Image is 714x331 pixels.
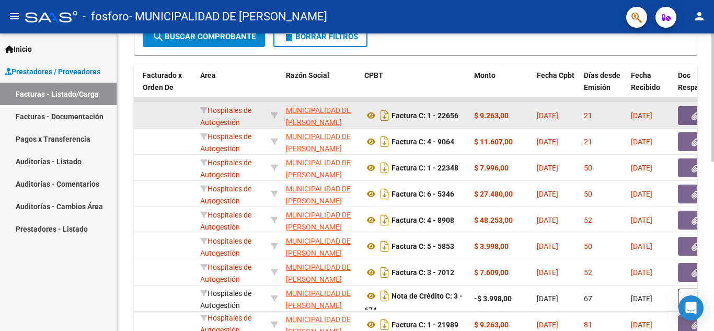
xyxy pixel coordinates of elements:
strong: $ 27.480,00 [474,190,513,198]
mat-icon: search [152,30,165,43]
span: 50 [584,190,592,198]
datatable-header-cell: Area [196,64,267,110]
span: MUNICIPALIDAD DE [PERSON_NAME] [286,158,351,179]
strong: Factura C: 5 - 5853 [391,242,454,250]
span: [DATE] [631,216,652,224]
span: Hospitales de Autogestión [200,211,251,231]
datatable-header-cell: CPBT [360,64,470,110]
div: 30681618089 [286,261,356,283]
span: Fecha Cpbt [537,71,574,79]
span: [DATE] [631,242,652,250]
i: Descargar documento [378,212,391,229]
strong: Factura C: 1 - 22656 [391,111,458,120]
button: Borrar Filtros [273,26,367,47]
i: Descargar documento [378,186,391,202]
strong: Factura C: 3 - 7012 [391,268,454,277]
span: [DATE] [537,294,558,303]
span: [DATE] [537,242,558,250]
span: 50 [584,242,592,250]
span: 50 [584,164,592,172]
strong: Factura C: 6 - 5346 [391,190,454,198]
i: Descargar documento [378,107,391,124]
span: Prestadores / Proveedores [5,66,100,77]
mat-icon: menu [8,10,21,22]
span: Area [200,71,216,79]
span: [DATE] [537,164,558,172]
span: [DATE] [537,190,558,198]
span: [DATE] [631,111,652,120]
strong: $ 3.998,00 [474,242,509,250]
datatable-header-cell: Fecha Recibido [627,64,674,110]
strong: Nota de Crédito C: 3 - 674 [364,292,463,314]
span: MUNICIPALIDAD DE [PERSON_NAME] [286,211,351,231]
span: [DATE] [537,216,558,224]
span: [DATE] [537,138,558,146]
span: Hospitales de Autogestión [200,237,251,257]
datatable-header-cell: Monto [470,64,533,110]
i: Descargar documento [378,264,391,281]
span: 21 [584,138,592,146]
span: 67 [584,294,592,303]
strong: $ 7.996,00 [474,164,509,172]
span: MUNICIPALIDAD DE [PERSON_NAME] [286,289,351,310]
span: [DATE] [631,190,652,198]
strong: $ 11.607,00 [474,138,513,146]
div: 30681618089 [286,209,356,231]
span: [DATE] [537,268,558,277]
div: 30681618089 [286,288,356,310]
span: MUNICIPALIDAD DE [PERSON_NAME] [286,263,351,283]
span: 21 [584,111,592,120]
span: Hospitales de Autogestión [200,185,251,205]
strong: Factura C: 1 - 21989 [391,321,458,329]
button: Buscar Comprobante [143,26,265,47]
strong: $ 9.263,00 [474,321,509,329]
span: Días desde Emisión [584,71,620,92]
strong: Factura C: 4 - 9064 [391,138,454,146]
span: [DATE] [537,321,558,329]
mat-icon: delete [283,30,295,43]
i: Descargar documento [378,288,391,304]
span: [DATE] [631,268,652,277]
span: - MUNICIPALIDAD DE [PERSON_NAME] [129,5,327,28]
strong: Factura C: 4 - 8908 [391,216,454,224]
div: Open Intercom Messenger [678,295,704,321]
span: Hospitales de Autogestión [200,289,251,310]
strong: Factura C: 1 - 22348 [391,164,458,172]
span: [DATE] [537,111,558,120]
div: 30681618089 [286,105,356,127]
strong: $ 9.263,00 [474,111,509,120]
i: Descargar documento [378,133,391,150]
span: 52 [584,216,592,224]
datatable-header-cell: Fecha Cpbt [533,64,580,110]
span: [DATE] [631,321,652,329]
div: 30681618089 [286,157,356,179]
span: 52 [584,268,592,277]
span: [DATE] [631,138,652,146]
span: Borrar Filtros [283,32,358,41]
span: - fosforo [83,5,129,28]
strong: -$ 3.998,00 [474,294,512,303]
span: Hospitales de Autogestión [200,106,251,127]
div: 30681618089 [286,235,356,257]
span: Razón Social [286,71,329,79]
datatable-header-cell: Facturado x Orden De [139,64,196,110]
span: Inicio [5,43,32,55]
strong: $ 7.609,00 [474,268,509,277]
i: Descargar documento [378,238,391,255]
datatable-header-cell: Días desde Emisión [580,64,627,110]
div: 30681618089 [286,183,356,205]
i: Descargar documento [378,159,391,176]
span: [DATE] [631,164,652,172]
span: MUNICIPALIDAD DE [PERSON_NAME] [286,106,351,127]
mat-icon: person [693,10,706,22]
span: Monto [474,71,496,79]
span: MUNICIPALIDAD DE [PERSON_NAME] [286,132,351,153]
span: Hospitales de Autogestión [200,263,251,283]
strong: $ 48.253,00 [474,216,513,224]
datatable-header-cell: Razón Social [282,64,360,110]
span: MUNICIPALIDAD DE [PERSON_NAME] [286,237,351,257]
span: Buscar Comprobante [152,32,256,41]
span: [DATE] [631,294,652,303]
div: 30681618089 [286,131,356,153]
span: Fecha Recibido [631,71,660,92]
